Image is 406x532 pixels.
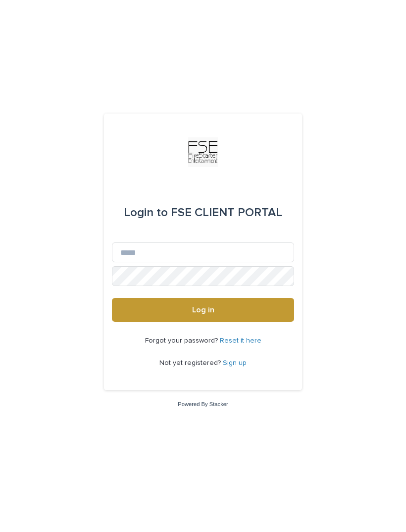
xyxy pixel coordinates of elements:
[192,306,214,314] span: Log in
[124,207,168,219] span: Login to
[112,298,294,322] button: Log in
[124,199,282,227] div: FSE CLIENT PORTAL
[159,359,223,366] span: Not yet registered?
[188,137,218,167] img: Km9EesSdRbS9ajqhBzyo
[220,337,261,344] a: Reset it here
[223,359,247,366] a: Sign up
[178,401,228,407] a: Powered By Stacker
[145,337,220,344] span: Forgot your password?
